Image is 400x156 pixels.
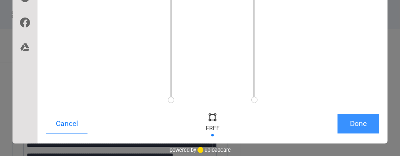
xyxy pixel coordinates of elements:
[46,114,87,133] button: Cancel
[12,35,37,60] div: Google Drive
[196,147,231,153] a: uploadcare
[337,114,379,133] button: Done
[170,143,231,156] div: powered by
[12,10,37,35] div: Facebook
